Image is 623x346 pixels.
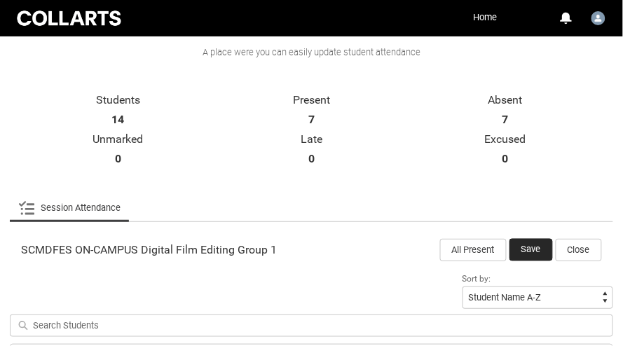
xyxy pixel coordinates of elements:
[470,7,501,28] a: Home
[214,93,408,107] p: Present
[214,132,408,146] p: Late
[115,152,121,166] strong: 0
[556,239,602,261] button: Close
[509,239,553,261] button: Save
[111,113,124,127] strong: 14
[10,194,129,222] li: Session Attendance
[440,239,507,261] button: All Present
[21,132,214,146] p: Unmarked
[308,113,315,127] strong: 7
[21,243,277,257] span: SCMDFES ON-CAMPUS Digital Film Editing Group 1
[502,113,508,127] strong: 7
[502,152,508,166] strong: 0
[591,11,605,25] img: Josh.Stafield
[21,93,214,107] p: Students
[308,152,315,166] strong: 0
[463,274,491,284] span: Sort by:
[409,132,602,146] p: Excused
[10,314,613,337] input: Search Students
[18,194,121,222] a: Session Attendance
[409,93,602,107] p: Absent
[8,46,615,60] div: A place were you can easily update student attendance
[588,6,609,28] button: User Profile Josh.Stafield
